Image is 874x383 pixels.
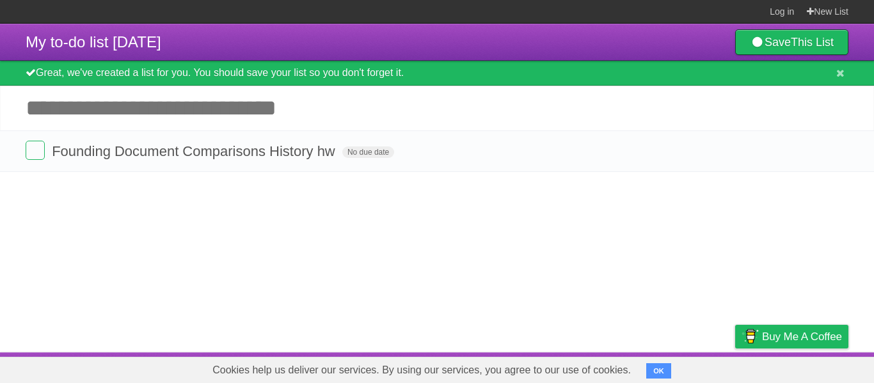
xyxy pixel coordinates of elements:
[742,325,759,347] img: Buy me a coffee
[565,356,592,380] a: About
[675,356,703,380] a: Terms
[768,356,848,380] a: Suggest a feature
[607,356,659,380] a: Developers
[26,141,45,160] label: Done
[719,356,752,380] a: Privacy
[762,325,842,348] span: Buy me a coffee
[342,146,394,158] span: No due date
[735,325,848,348] a: Buy me a coffee
[791,36,834,49] b: This List
[52,143,338,159] span: Founding Document Comparisons History hw
[200,357,644,383] span: Cookies help us deliver our services. By using our services, you agree to our use of cookies.
[735,29,848,55] a: SaveThis List
[26,33,161,51] span: My to-do list [DATE]
[646,363,671,379] button: OK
